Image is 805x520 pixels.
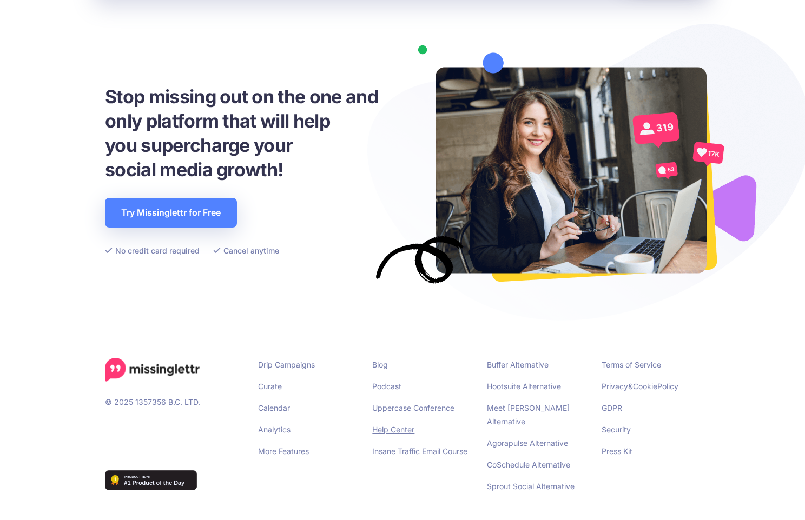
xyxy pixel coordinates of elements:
[105,198,237,228] a: Try Missinglettr for Free
[487,382,561,391] a: Hootsuite Alternative
[602,379,700,393] li: & Policy
[105,84,411,182] h3: Stop missing out on the one and only platform that will help you supercharge your social media gr...
[372,446,467,456] a: Insane Traffic Email Course
[258,425,291,434] a: Analytics
[602,360,661,369] a: Terms of Service
[602,382,628,391] a: Privacy
[372,425,414,434] a: Help Center
[487,438,568,448] a: Agorapulse Alternative
[487,360,549,369] a: Buffer Alternative
[258,403,290,412] a: Calendar
[372,382,401,391] a: Podcast
[372,360,388,369] a: Blog
[258,360,315,369] a: Drip Campaigns
[633,382,657,391] a: Cookie
[487,482,575,491] a: Sprout Social Alternative
[258,382,282,391] a: Curate
[97,358,250,501] div: © 2025 1357356 B.C. LTD.
[602,446,632,456] a: Press Kit
[602,403,622,412] a: GDPR
[602,425,631,434] a: Security
[372,403,454,412] a: Uppercase Conference
[487,403,570,426] a: Meet [PERSON_NAME] Alternative
[487,460,570,469] a: CoSchedule Alternative
[213,244,279,257] li: Cancel anytime
[105,470,197,490] img: Missinglettr - Social Media Marketing for content focused teams | Product Hunt
[105,244,200,257] li: No credit card required
[258,446,309,456] a: More Features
